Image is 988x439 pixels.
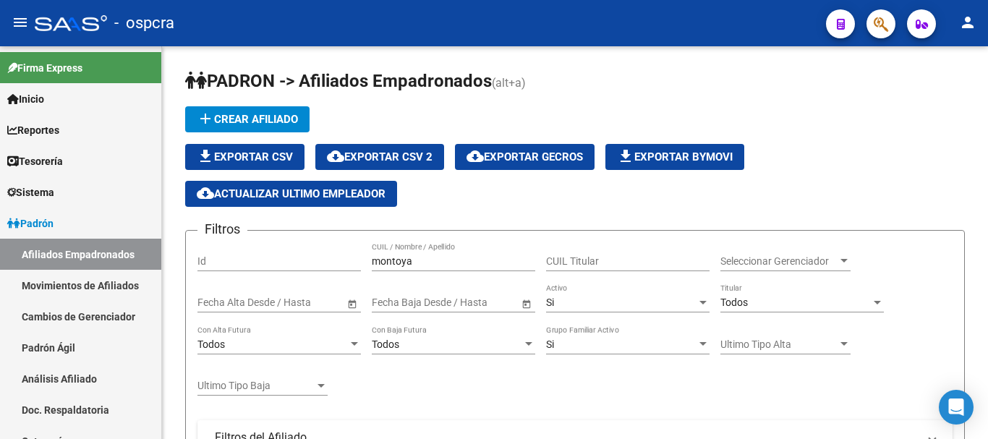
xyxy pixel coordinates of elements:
[605,144,744,170] button: Exportar Bymovi
[720,297,748,308] span: Todos
[467,148,484,165] mat-icon: cloud_download
[197,184,214,202] mat-icon: cloud_download
[372,338,399,350] span: Todos
[185,106,310,132] button: Crear Afiliado
[12,14,29,31] mat-icon: menu
[344,296,359,311] button: Open calendar
[7,216,54,231] span: Padrón
[720,338,838,351] span: Ultimo Tipo Alta
[327,150,433,163] span: Exportar CSV 2
[7,60,82,76] span: Firma Express
[263,297,333,309] input: Fecha fin
[519,296,534,311] button: Open calendar
[185,144,305,170] button: Exportar CSV
[617,148,634,165] mat-icon: file_download
[7,122,59,138] span: Reportes
[114,7,174,39] span: - ospcra
[197,110,214,127] mat-icon: add
[197,148,214,165] mat-icon: file_download
[546,297,554,308] span: Si
[327,148,344,165] mat-icon: cloud_download
[492,76,526,90] span: (alt+a)
[7,153,63,169] span: Tesorería
[372,297,425,309] input: Fecha inicio
[197,219,247,239] h3: Filtros
[939,390,974,425] div: Open Intercom Messenger
[197,113,298,126] span: Crear Afiliado
[720,255,838,268] span: Seleccionar Gerenciador
[437,297,508,309] input: Fecha fin
[7,91,44,107] span: Inicio
[185,181,397,207] button: Actualizar ultimo Empleador
[197,297,250,309] input: Fecha inicio
[197,380,315,392] span: Ultimo Tipo Baja
[546,338,554,350] span: Si
[197,187,386,200] span: Actualizar ultimo Empleador
[455,144,595,170] button: Exportar GECROS
[617,150,733,163] span: Exportar Bymovi
[197,338,225,350] span: Todos
[185,71,492,91] span: PADRON -> Afiliados Empadronados
[959,14,976,31] mat-icon: person
[315,144,444,170] button: Exportar CSV 2
[197,150,293,163] span: Exportar CSV
[7,184,54,200] span: Sistema
[467,150,583,163] span: Exportar GECROS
